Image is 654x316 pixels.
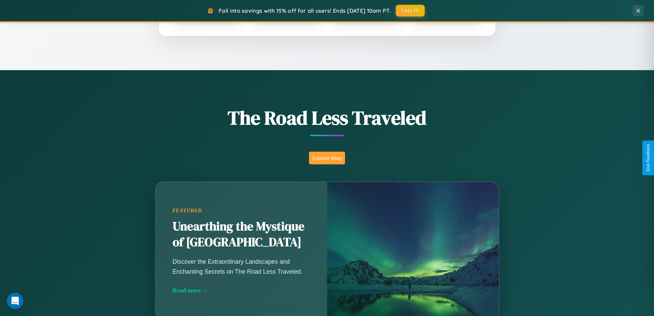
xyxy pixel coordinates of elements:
div: Open Intercom Messenger [7,293,23,309]
p: Discover the Extraordinary Landscapes and Enchanting Secrets on The Road Less Traveled. [173,257,310,276]
h2: Unearthing the Mystique of [GEOGRAPHIC_DATA] [173,219,310,250]
div: Featured [173,208,310,214]
div: Give Feedback [646,144,651,172]
div: Read more → [173,287,310,294]
h1: The Road Less Traveled [121,105,533,131]
button: Explore Blog [309,152,345,164]
button: FALL15 [396,5,425,17]
span: Fall into savings with 15% off for all users! Ends [DATE] 10am PT. [219,7,391,14]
